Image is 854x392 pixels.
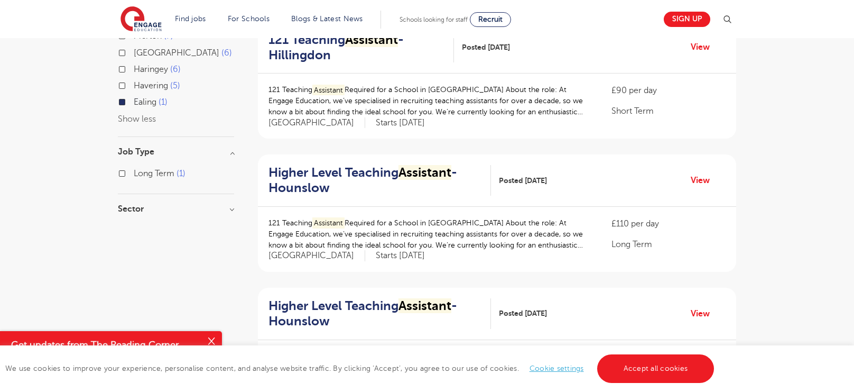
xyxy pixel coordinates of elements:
[499,175,547,186] span: Posted [DATE]
[118,114,156,124] button: Show less
[268,298,482,329] h2: Higher Level Teaching - Hounslow
[268,117,365,129] span: [GEOGRAPHIC_DATA]
[268,250,365,261] span: [GEOGRAPHIC_DATA]
[499,308,547,319] span: Posted [DATE]
[268,84,590,117] p: 121 Teaching Required for a School in [GEOGRAPHIC_DATA] About the role: At Engage Education, we’v...
[118,148,234,156] h3: Job Type
[691,307,718,321] a: View
[134,48,141,55] input: [GEOGRAPHIC_DATA] 6
[175,15,206,23] a: Find jobs
[268,32,454,63] a: 121 TeachingAssistant- Hillingdon
[691,174,718,187] a: View
[611,217,726,230] p: £110 per day
[177,169,185,178] span: 1
[201,331,222,352] button: Close
[170,81,180,90] span: 5
[170,65,181,74] span: 6
[268,165,482,196] h2: Higher Level Teaching - Hounslow
[530,364,584,372] a: Cookie settings
[312,85,345,96] mark: Assistant
[291,15,363,23] a: Blogs & Latest News
[268,165,491,196] a: Higher Level TeachingAssistant- Hounslow
[120,6,162,33] img: Engage Education
[398,298,451,313] mark: Assistant
[611,238,726,251] p: Long Term
[134,97,156,107] span: Ealing
[134,169,174,178] span: Long Term
[376,117,425,129] p: Starts [DATE]
[159,97,168,107] span: 1
[134,81,168,90] span: Havering
[376,250,425,261] p: Starts [DATE]
[691,40,718,54] a: View
[5,364,717,372] span: We use cookies to improve your experience, personalise content, and analyse website traffic. By c...
[345,32,398,47] mark: Assistant
[11,339,200,352] h4: Get updates from The Reading Corner
[611,84,726,97] p: £90 per day
[462,42,510,53] span: Posted [DATE]
[134,65,141,71] input: Haringey 6
[134,65,168,74] span: Haringey
[118,205,234,213] h3: Sector
[478,15,503,23] span: Recruit
[400,16,468,23] span: Schools looking for staff
[611,105,726,117] p: Short Term
[228,15,270,23] a: For Schools
[664,12,710,27] a: Sign up
[312,217,345,229] mark: Assistant
[134,48,219,58] span: [GEOGRAPHIC_DATA]
[268,298,491,329] a: Higher Level TeachingAssistant- Hounslow
[268,32,445,63] h2: 121 Teaching - Hillingdon
[134,81,141,88] input: Havering 5
[597,354,714,383] a: Accept all cookies
[398,165,451,180] mark: Assistant
[134,97,141,104] input: Ealing 1
[221,48,232,58] span: 6
[134,169,141,176] input: Long Term 1
[470,12,511,27] a: Recruit
[268,217,590,251] p: 121 Teaching Required for a School in [GEOGRAPHIC_DATA] About the role: At Engage Education, we’v...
